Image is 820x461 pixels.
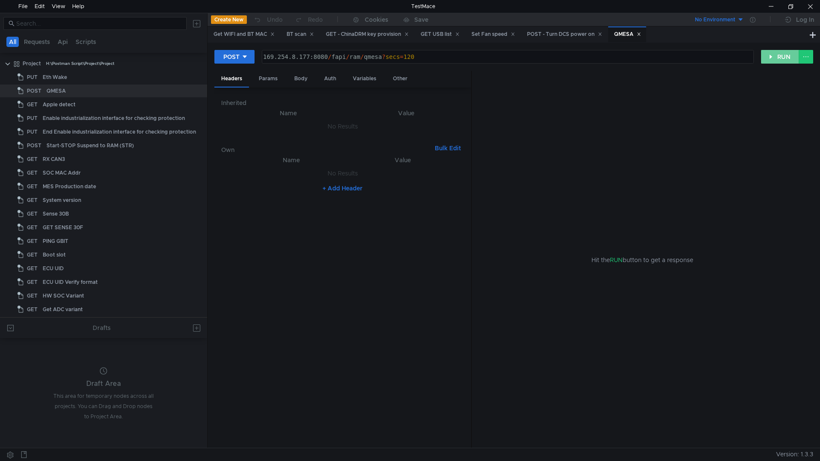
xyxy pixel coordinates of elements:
[761,50,799,64] button: RUN
[27,85,41,97] span: POST
[43,112,185,125] div: Enable industrialization interface for checking protection
[27,303,38,316] span: GET
[252,71,284,87] div: Params
[47,85,66,97] div: QMESA
[685,13,744,26] button: No Environment
[319,183,366,193] button: + Add Header
[221,145,431,155] h6: Own
[348,155,457,165] th: Value
[386,71,414,87] div: Other
[43,248,66,261] div: Boot slot
[93,323,111,333] div: Drafts
[21,37,53,47] button: Requests
[27,289,38,302] span: GET
[47,139,134,152] div: Start-STOP Suspend to RAM (STR)
[27,276,38,289] span: GET
[348,108,464,118] th: Value
[328,123,358,130] nz-embed-empty: No Results
[43,71,67,84] div: Eth Wake
[43,180,96,193] div: MES Production date
[43,303,83,316] div: Get ADC variant
[27,180,38,193] span: GET
[267,15,283,25] div: Undo
[27,221,38,234] span: GET
[6,37,19,47] button: All
[27,112,38,125] span: PUT
[776,448,813,461] span: Version: 1.3.3
[247,13,289,26] button: Undo
[214,71,249,88] div: Headers
[43,194,81,207] div: System version
[365,15,388,25] div: Cookies
[287,30,314,39] div: BT scan
[27,262,38,275] span: GET
[326,30,409,39] div: GET - ChinaDRM key provision
[346,71,383,87] div: Variables
[43,235,68,248] div: PING GBIT
[431,143,464,153] button: Bulk Edit
[221,98,464,108] h6: Inherited
[328,169,358,177] nz-embed-empty: No Results
[43,221,83,234] div: GET SENSE 30F
[610,256,623,264] span: RUN
[43,207,69,220] div: Sense 30B
[43,289,84,302] div: HW SOC Variant
[46,57,114,70] div: H:\Postman Script\Project\Project
[23,57,41,70] div: Project
[421,30,460,39] div: GET USB list
[27,166,38,179] span: GET
[214,50,255,64] button: POST
[43,317,95,330] div: Get Cofig sub variant
[43,166,81,179] div: SOC MAC Addr
[27,317,38,330] span: GET
[43,262,64,275] div: ECU UID
[695,16,735,24] div: No Environment
[27,125,38,138] span: PUT
[317,71,343,87] div: Auth
[27,207,38,220] span: GET
[16,19,182,28] input: Search...
[223,52,240,61] div: POST
[27,139,41,152] span: POST
[27,248,38,261] span: GET
[43,276,98,289] div: ECU UID Verify format
[214,30,275,39] div: Get WIFI and BT MAC
[43,125,196,138] div: End Enable industrialization interface for checking protection
[796,15,814,25] div: Log In
[27,71,38,84] span: PUT
[228,108,348,118] th: Name
[27,98,38,111] span: GET
[527,30,602,39] div: POST - Turn DCS power on
[43,153,65,166] div: RX CAN3
[308,15,323,25] div: Redo
[27,235,38,248] span: GET
[27,194,38,207] span: GET
[614,30,641,39] div: QMESA
[73,37,99,47] button: Scripts
[235,155,348,165] th: Name
[289,13,329,26] button: Redo
[471,30,515,39] div: Set Fan speed
[43,98,76,111] div: Apple detect
[414,17,428,23] div: Save
[592,255,693,265] span: Hit the button to get a response
[211,15,247,24] button: Create New
[287,71,314,87] div: Body
[27,153,38,166] span: GET
[55,37,70,47] button: Api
